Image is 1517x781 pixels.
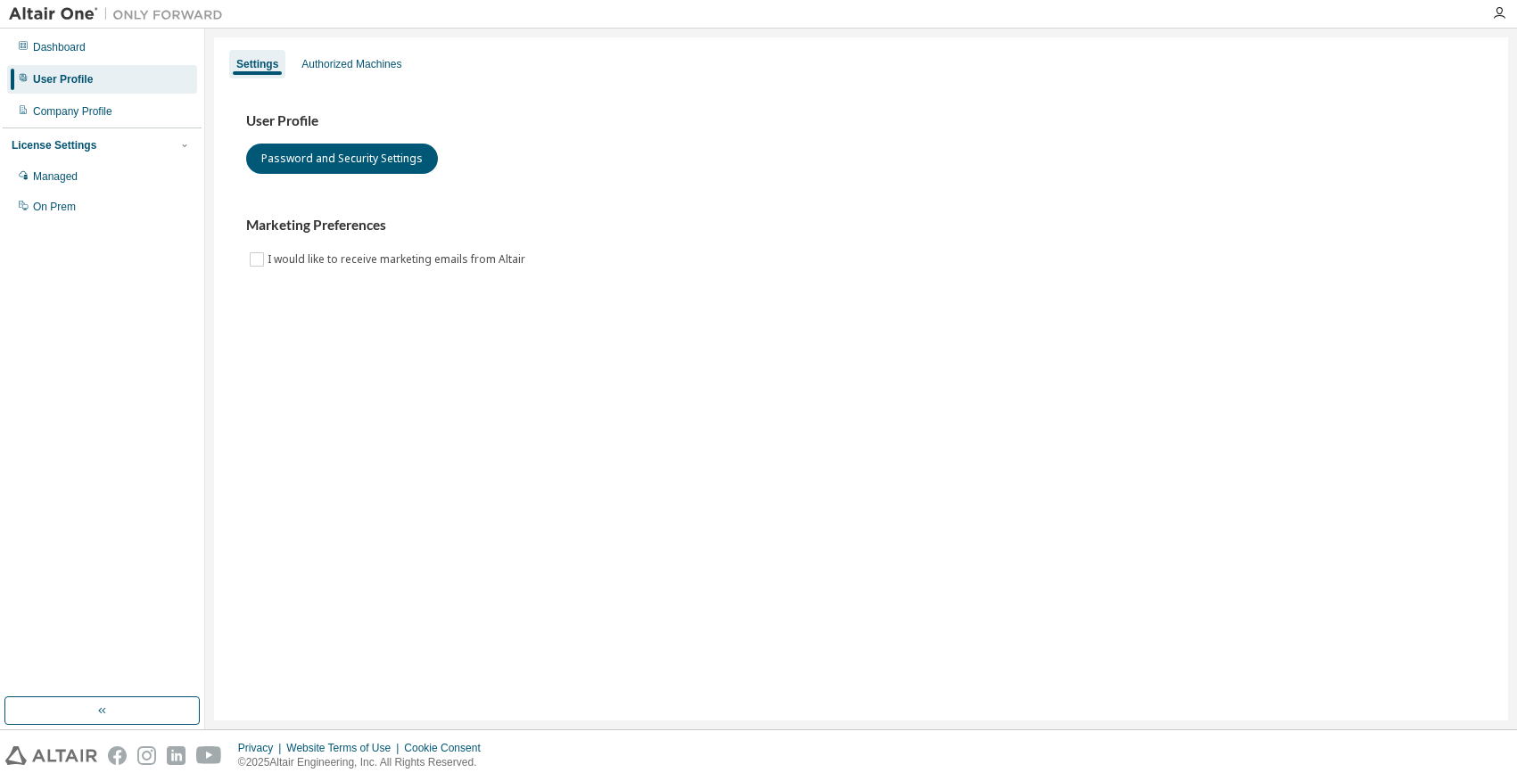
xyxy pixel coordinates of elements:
[238,755,491,770] p: © 2025 Altair Engineering, Inc. All Rights Reserved.
[33,200,76,214] div: On Prem
[246,144,438,174] button: Password and Security Settings
[33,72,93,86] div: User Profile
[196,746,222,765] img: youtube.svg
[301,57,401,71] div: Authorized Machines
[33,40,86,54] div: Dashboard
[9,5,232,23] img: Altair One
[167,746,186,765] img: linkedin.svg
[33,169,78,184] div: Managed
[246,217,1476,234] h3: Marketing Preferences
[404,741,491,755] div: Cookie Consent
[137,746,156,765] img: instagram.svg
[33,104,112,119] div: Company Profile
[286,741,404,755] div: Website Terms of Use
[238,741,286,755] div: Privacy
[268,249,529,270] label: I would like to receive marketing emails from Altair
[5,746,97,765] img: altair_logo.svg
[236,57,278,71] div: Settings
[12,138,96,152] div: License Settings
[246,112,1476,130] h3: User Profile
[108,746,127,765] img: facebook.svg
